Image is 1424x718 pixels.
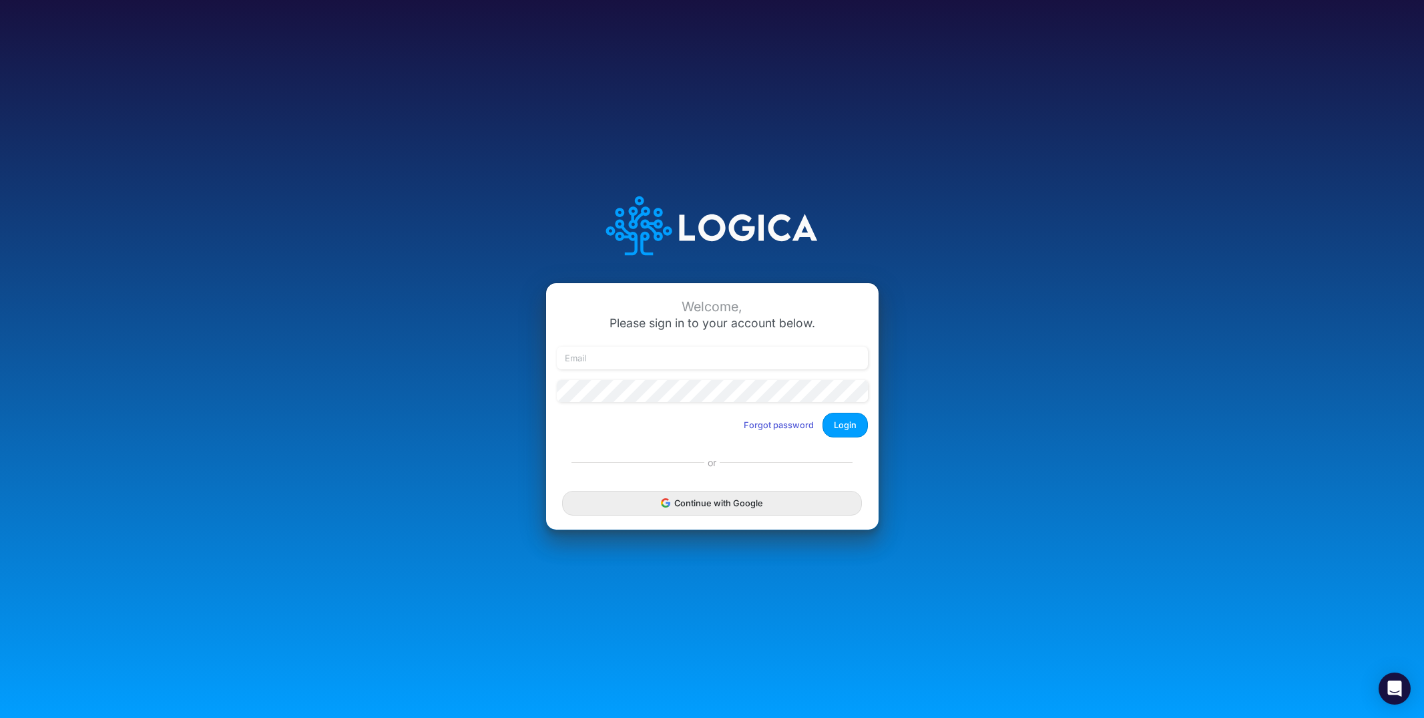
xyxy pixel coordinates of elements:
[557,299,868,315] div: Welcome,
[735,414,822,436] button: Forgot password
[557,347,868,369] input: Email
[610,316,815,330] span: Please sign in to your account below.
[562,491,861,516] button: Continue with Google
[822,413,868,437] button: Login
[1379,673,1411,705] div: Open Intercom Messenger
